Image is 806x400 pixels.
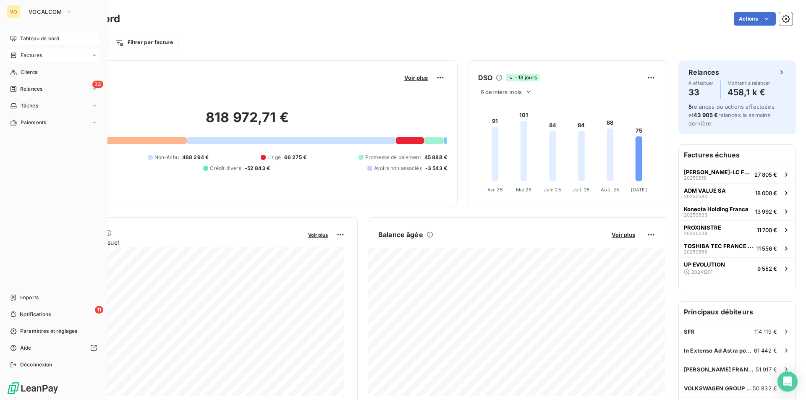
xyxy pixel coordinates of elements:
span: Promesse de paiement [365,154,421,161]
span: PROXINISTRE [684,224,721,231]
span: Tâches [21,102,38,110]
span: 33 [92,81,103,88]
tspan: Août 25 [601,187,619,193]
span: VOLKSWAGEN GROUP FRANCE [684,385,753,392]
span: -3 543 € [425,165,447,172]
button: UP EVOLUTION202412019 552 € [679,257,796,279]
h6: Balance âgée [378,230,423,240]
tspan: [DATE] [631,187,647,193]
span: Chiffre d'affaires mensuel [47,238,302,247]
span: Tableau de bord [20,35,59,42]
div: VO [7,5,20,18]
img: Logo LeanPay [7,382,59,395]
span: Litige [267,154,281,161]
span: Factures [21,52,42,59]
tspan: Juin 25 [544,187,561,193]
tspan: Avr. 25 [487,187,503,193]
span: relances ou actions effectuées et relancés la semaine dernière. [688,103,775,127]
span: À effectuer [688,81,714,86]
tspan: Juil. 25 [573,187,590,193]
h6: Factures échues [679,145,796,165]
a: Aide [7,341,100,355]
span: SFR [684,328,695,335]
span: 50 832 € [753,385,777,392]
span: Notifications [20,311,51,318]
h2: 818 972,71 € [47,109,447,134]
span: 488 294 € [182,154,209,161]
span: 20241201 [691,269,712,275]
button: TOSHIBA TEC FRANCE IMAGING SYSTEMS SA2025068811 556 € [679,239,796,257]
div: Open Intercom Messenger [777,371,798,392]
button: [PERSON_NAME]-LC FRANCE2025061827 805 € [679,165,796,183]
span: 11 700 € [757,227,777,233]
button: PROXINISTRE2025023411 700 € [679,220,796,239]
button: Voir plus [402,74,430,81]
span: 20250234 [684,231,707,236]
span: Voir plus [308,232,328,238]
span: 18 000 € [755,190,777,196]
span: -13 jours [506,74,539,81]
span: Konecta Holding France [684,206,748,212]
span: Déconnexion [20,361,52,369]
span: 11 556 € [756,245,777,252]
span: 51 917 € [756,366,777,373]
span: 45 888 € [424,154,447,161]
button: ADM VALUE SA2025058018 000 € [679,183,796,202]
span: VOCALCOM [29,8,62,15]
h6: Relances [688,67,719,77]
tspan: Mai 25 [516,187,531,193]
h4: 33 [688,86,714,99]
span: Avoirs non associés [374,165,422,172]
span: 66 275 € [284,154,306,161]
span: ADM VALUE SA [684,187,726,194]
button: Voir plus [609,231,638,238]
span: Paramètres et réglages [20,327,77,335]
span: Imports [20,294,39,301]
span: Relances [20,85,42,93]
span: In Extenso Ad Astra pour CIVAD Blancheporte [684,347,754,354]
button: Filtrer par facture [110,36,178,49]
span: -52 843 € [245,165,270,172]
span: 5 [688,103,692,110]
span: Montant à relancer [727,81,770,86]
span: 20250618 [684,175,706,180]
span: 43 905 € [693,112,718,118]
span: 20250688 [684,249,707,254]
span: Voir plus [404,74,428,81]
span: Voir plus [612,231,635,238]
span: Non-échu [154,154,179,161]
h4: 458,1 k € [727,86,770,99]
span: Clients [21,68,37,76]
span: 6 derniers mois [481,89,522,95]
span: UP EVOLUTION [684,261,725,268]
span: 61 442 € [754,347,777,354]
span: Crédit divers [210,165,241,172]
button: Actions [734,12,776,26]
span: 114 119 € [754,328,777,335]
span: Paiements [21,119,46,126]
button: Konecta Holding France2025063313 992 € [679,202,796,220]
span: [PERSON_NAME]-LC FRANCE [684,169,751,175]
span: 9 552 € [757,265,777,272]
span: Aide [20,344,31,352]
span: 11 [95,306,103,314]
h6: DSO [478,73,492,83]
span: 27 805 € [754,171,777,178]
span: [PERSON_NAME] FRANCE [684,366,756,373]
h6: Principaux débiteurs [679,302,796,322]
span: TOSHIBA TEC FRANCE IMAGING SYSTEMS SA [684,243,753,249]
button: Voir plus [306,231,330,238]
span: 13 992 € [755,208,777,215]
span: 20250633 [684,212,707,217]
span: 20250580 [684,194,707,199]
